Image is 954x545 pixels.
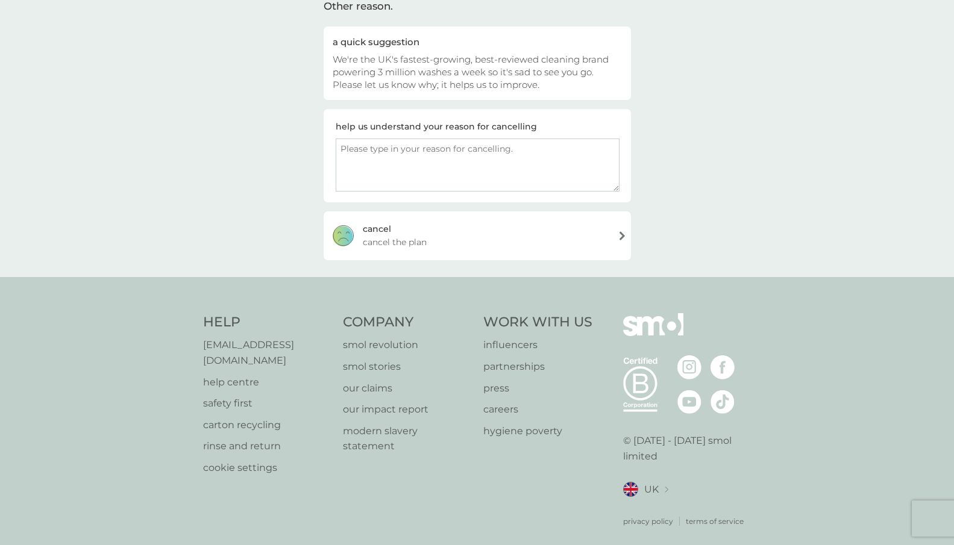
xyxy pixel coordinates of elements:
a: our impact report [343,402,471,417]
a: careers [483,402,592,417]
img: visit the smol Facebook page [711,355,735,379]
a: smol revolution [343,337,471,353]
h4: Help [203,313,331,332]
a: modern slavery statement [343,423,471,454]
h4: Work With Us [483,313,592,332]
img: visit the smol Instagram page [677,355,701,379]
a: carton recycling [203,417,331,433]
a: smol stories [343,359,471,375]
a: safety first [203,396,331,411]
div: cancel [363,222,391,235]
a: [EMAIL_ADDRESS][DOMAIN_NAME] [203,337,331,368]
a: our claims [343,381,471,396]
img: smol [623,313,683,354]
h4: Company [343,313,471,332]
p: © [DATE] - [DATE] smol limited [623,433,752,464]
a: cookie settings [203,460,331,476]
a: partnerships [483,359,592,375]
a: terms of service [686,515,744,527]
a: hygiene poverty [483,423,592,439]
img: visit the smol Youtube page [677,390,701,414]
a: press [483,381,592,396]
span: cancel the plan [363,235,427,249]
div: help us understand your reason for cancelling [336,120,537,133]
img: visit the smol Tiktok page [711,390,735,414]
a: influencers [483,337,592,353]
img: UK flag [623,482,638,497]
span: UK [644,482,659,497]
span: We're the UK's fastest-growing, best-reviewed cleaning brand powering 3 million washes a week so ... [333,54,609,90]
img: select a new location [665,487,668,493]
div: a quick suggestion [333,36,622,48]
a: privacy policy [623,515,673,527]
a: help centre [203,375,331,390]
a: rinse and return [203,438,331,454]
